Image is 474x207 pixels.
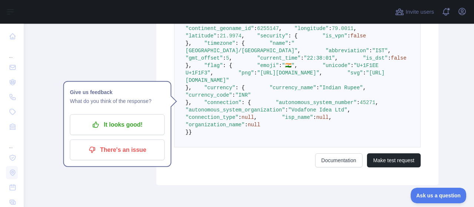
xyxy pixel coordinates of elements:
span: "longitude" [294,26,328,31]
span: "currency_code" [186,92,232,98]
span: "gmt_offset" [186,55,223,61]
span: , [254,114,257,120]
button: Make test request [367,153,421,167]
span: : [245,122,248,128]
span: "connection_type" [186,114,238,120]
span: : [232,92,235,98]
h1: Give us feedback [70,88,165,97]
p: There's an issue [76,144,159,156]
div: ... [6,135,18,150]
span: : { [288,33,297,39]
span: , [363,85,366,91]
a: Documentation [315,153,363,167]
span: , [375,100,378,106]
span: "latitude" [186,33,217,39]
span: "organization_name" [186,122,245,128]
span: : [363,70,366,76]
span: : [357,100,360,106]
span: "Indian Rupee" [319,85,363,91]
span: "abbreviation" [326,48,369,54]
span: : [301,55,304,61]
span: : { [241,100,251,106]
div: ... [6,44,18,59]
span: "flag" [204,63,223,69]
span: "🇮🇳" [282,63,295,69]
span: }, [186,85,192,91]
span: false [350,33,366,39]
span: , [229,55,232,61]
span: : [329,26,332,31]
span: , [354,26,357,31]
span: : [217,33,220,39]
span: , [319,70,322,76]
span: "name" [270,40,288,46]
span: : [313,114,316,120]
span: : [223,55,226,61]
span: , [279,26,282,31]
span: "isp_name" [282,114,313,120]
span: "security" [257,33,288,39]
span: , [210,70,213,76]
span: "is_vpn" [323,33,347,39]
span: : [238,114,241,120]
span: "continent_geoname_id" [186,26,254,31]
span: : [388,55,391,61]
span: "currency" [204,85,235,91]
span: : [347,33,350,39]
span: : [351,63,354,69]
span: "autonomous_system_number" [276,100,357,106]
span: : [316,85,319,91]
span: 5 [226,55,229,61]
span: : [279,63,282,69]
span: 45271 [360,100,375,106]
span: , [335,55,338,61]
span: "svg" [347,70,363,76]
span: "png" [238,70,254,76]
span: "emoji" [257,63,279,69]
span: : [285,107,288,113]
span: 6255147 [257,26,279,31]
span: Invite users [405,8,434,16]
span: 21.9974 [220,33,241,39]
span: "unicode" [323,63,351,69]
iframe: Toggle Customer Support [411,188,467,203]
p: It looks good! [76,118,159,131]
span: false [391,55,407,61]
span: "22:38:01" [304,55,335,61]
span: : { [235,40,244,46]
button: Invite users [394,6,435,18]
span: "IST" [372,48,388,54]
span: }, [186,40,192,46]
span: null [248,122,260,128]
span: "current_time" [257,55,301,61]
span: } [188,129,191,135]
span: "INR" [235,92,251,98]
span: }, [186,63,192,69]
span: , [297,48,300,54]
span: "autonomous_system_organization" [186,107,285,113]
span: , [241,33,244,39]
span: 79.0011 [332,26,354,31]
span: "Vodafone Idea Ltd" [288,107,347,113]
span: : [254,70,257,76]
span: "[URL][DOMAIN_NAME]" [257,70,319,76]
span: "currency_name" [270,85,316,91]
span: : [369,48,372,54]
button: There's an issue [70,140,165,160]
span: null [241,114,254,120]
span: }, [186,100,192,106]
span: } [186,129,188,135]
span: , [294,63,297,69]
span: : { [223,63,232,69]
span: : { [235,85,244,91]
button: It looks good! [70,114,165,135]
span: "connection" [204,100,241,106]
span: : [288,40,291,46]
span: , [329,114,332,120]
p: What do you think of the response? [70,97,165,106]
span: : [254,26,257,31]
span: "is_dst" [363,55,388,61]
span: , [388,48,391,54]
span: "timezone" [204,40,235,46]
span: null [316,114,329,120]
